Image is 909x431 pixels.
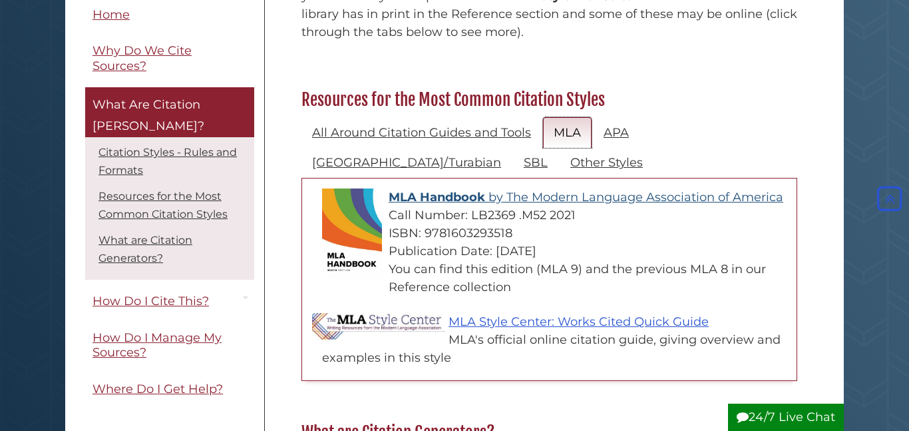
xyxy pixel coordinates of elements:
a: What are Citation Generators? [98,234,192,265]
span: MLA Handbook [389,190,485,205]
a: Back to Top [874,191,906,206]
a: Where Do I Get Help? [85,374,254,404]
a: APA [593,117,639,149]
span: What Are Citation [PERSON_NAME]? [92,98,204,134]
a: MLA Handbook by The Modern Language Association of America [389,190,783,205]
span: by [488,190,503,205]
div: Publication Date: [DATE] [322,242,790,260]
span: The Modern Language Association of America [506,190,783,205]
a: Why Do We Cite Sources? [85,37,254,81]
a: [GEOGRAPHIC_DATA]/Turabian [301,147,512,179]
button: 24/7 Live Chat [728,404,844,431]
div: Call Number: LB2369 .M52 2021 [322,207,790,224]
h2: Resources for the Most Common Citation Styles [295,89,804,111]
a: How Do I Cite This? [85,287,254,317]
img: Logo - Text in black and maroon lettering against a white background with a colorful square desig... [312,313,445,346]
a: Resources for the Most Common Citation Styles [98,191,228,221]
div: You can find this edition (MLA 9) and the previous MLA 8 in our Reference collection [322,260,790,296]
a: Logo - Text in black and maroon lettering against a white background with a colorful square desig... [449,314,709,329]
span: Home [92,7,130,22]
span: Why Do We Cite Sources? [92,44,192,74]
span: How Do I Cite This? [92,294,209,309]
a: What Are Citation [PERSON_NAME]? [85,88,254,138]
a: All Around Citation Guides and Tools [301,117,542,149]
a: Other Styles [560,147,653,179]
a: Citation Styles - Rules and Formats [98,147,237,177]
a: MLA [543,117,592,149]
span: How Do I Manage My Sources? [92,330,222,360]
a: SBL [513,147,558,179]
span: Where Do I Get Help? [92,382,223,396]
a: How Do I Manage My Sources? [85,323,254,368]
div: ISBN: 9781603293518 [322,224,790,242]
div: MLA's official online citation guide, giving overview and examples in this style [322,331,790,367]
